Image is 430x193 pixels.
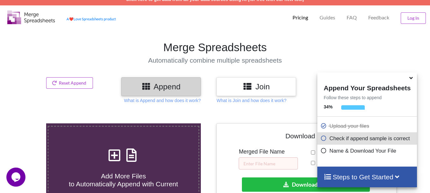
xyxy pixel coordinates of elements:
[7,10,55,24] img: Logo.png
[321,147,415,155] p: Name & Download Your File
[315,160,374,166] span: Add Source File Names
[315,150,364,156] span: Remove Duplicates
[320,14,335,21] p: Guides
[324,104,333,109] b: 34 %
[126,82,196,91] h3: Append
[221,82,291,91] h3: Join
[67,17,116,21] a: AheartLove Spreadsheets product
[242,177,370,192] button: Download File
[293,14,308,21] p: Pricing
[317,82,417,92] h4: Append Your Spreadsheets
[401,12,426,24] button: Log In
[321,134,415,142] p: Check if append sample is correct
[239,157,298,169] input: Enter File Name
[221,128,391,146] h4: Download File
[6,168,27,187] iframe: chat widget
[69,172,178,188] span: Add More Files to Automatically Append with Current
[347,14,357,21] p: FAQ
[124,97,201,104] p: What is Append and how does it work?
[46,77,93,89] button: Reset Append
[239,148,298,155] h5: Merged File Name
[324,173,411,181] h4: Steps to Get Started
[216,97,286,104] p: What is Join and how does it work?
[69,17,74,21] span: heart
[368,15,389,20] span: Feedback
[321,122,415,130] p: Upload your files
[317,94,417,101] p: Follow these steps to append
